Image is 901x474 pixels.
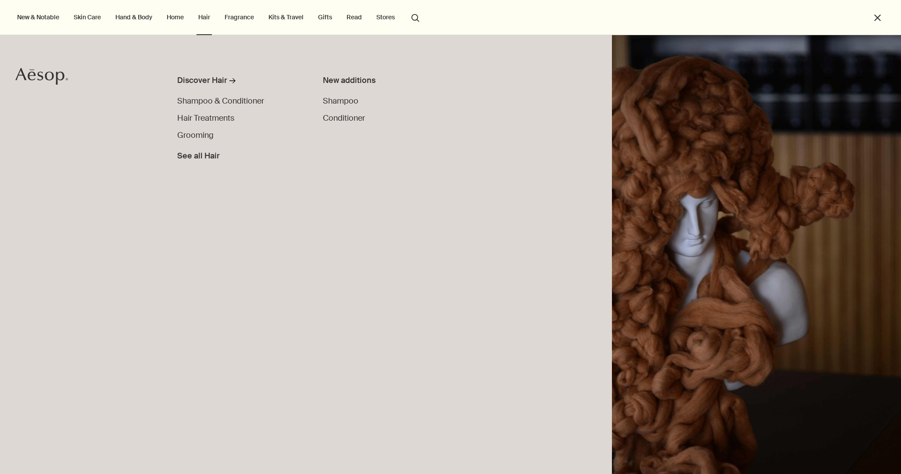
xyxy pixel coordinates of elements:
button: Stores [375,11,397,23]
button: New & Notable [15,11,61,23]
button: Close the Menu [872,13,883,23]
a: Fragrance [223,11,256,23]
a: Home [165,11,186,23]
div: Discover Hair [177,75,227,86]
span: Grooming [177,130,214,140]
a: Shampoo [323,95,358,107]
span: Conditioner [323,113,365,123]
a: Conditioner [323,112,365,124]
svg: Aesop [15,68,68,85]
a: Aesop [15,68,68,87]
a: Gifts [316,11,334,23]
a: Skin Care [72,11,103,23]
span: Shampoo & Conditioner [177,96,264,106]
a: Discover Hair [177,75,296,90]
a: Grooming [177,129,214,141]
a: Hair Treatments [177,112,234,124]
a: Hair [197,11,212,23]
div: New additions [323,75,468,86]
a: Shampoo & Conditioner [177,95,264,107]
a: Hand & Body [114,11,154,23]
img: Mannequin bust wearing wig made of wool. [612,35,901,474]
span: Shampoo [323,96,358,106]
a: See all Hair [177,147,220,162]
span: Hair Treatments [177,113,234,123]
span: See all Hair [177,150,220,162]
a: Read [345,11,364,23]
a: Kits & Travel [267,11,305,23]
button: Open search [408,9,423,25]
